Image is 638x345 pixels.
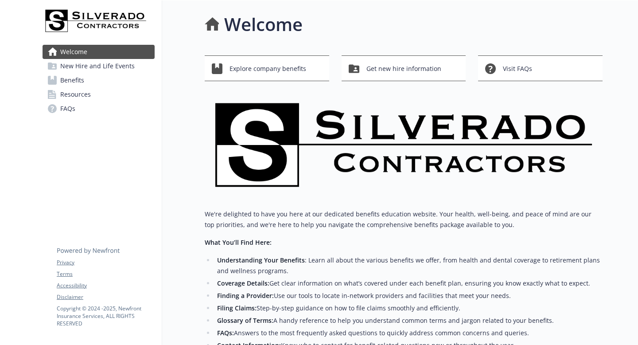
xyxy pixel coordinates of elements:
h1: Welcome [224,11,303,38]
strong: Understanding Your Benefits [217,256,305,264]
strong: FAQs: [217,329,234,337]
a: Privacy [57,259,154,267]
span: Explore company benefits [230,60,306,77]
span: Resources [60,87,91,102]
button: Visit FAQs [478,55,603,81]
strong: What You’ll Find Here: [205,238,272,247]
strong: Coverage Details: [217,279,269,287]
a: Accessibility [57,282,154,290]
a: FAQs [43,102,155,116]
a: Benefits [43,73,155,87]
p: Copyright © 2024 - 2025 , Newfront Insurance Services, ALL RIGHTS RESERVED [57,305,154,327]
button: Explore company benefits [205,55,329,81]
strong: Finding a Provider: [217,291,274,300]
span: New Hire and Life Events [60,59,135,73]
a: New Hire and Life Events [43,59,155,73]
a: Resources [43,87,155,102]
li: : Learn all about the various benefits we offer, from health and dental coverage to retirement pl... [214,255,603,276]
a: Welcome [43,45,155,59]
strong: Glossary of Terms: [217,316,273,325]
li: Step-by-step guidance on how to file claims smoothly and efficiently. [214,303,603,314]
li: Get clear information on what’s covered under each benefit plan, ensuring you know exactly what t... [214,278,603,289]
img: overview page banner [205,95,603,195]
span: Benefits [60,73,84,87]
span: Visit FAQs [503,60,532,77]
span: FAQs [60,102,75,116]
p: We're delighted to have you here at our dedicated benefits education website. Your health, well-b... [205,209,603,230]
button: Get new hire information [342,55,466,81]
strong: Filing Claims: [217,304,257,312]
li: Answers to the most frequently asked questions to quickly address common concerns and queries. [214,328,603,338]
a: Disclaimer [57,293,154,301]
li: Use our tools to locate in-network providers and facilities that meet your needs. [214,290,603,301]
li: A handy reference to help you understand common terms and jargon related to your benefits. [214,315,603,326]
span: Welcome [60,45,87,59]
a: Terms [57,270,154,278]
span: Get new hire information [366,60,441,77]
